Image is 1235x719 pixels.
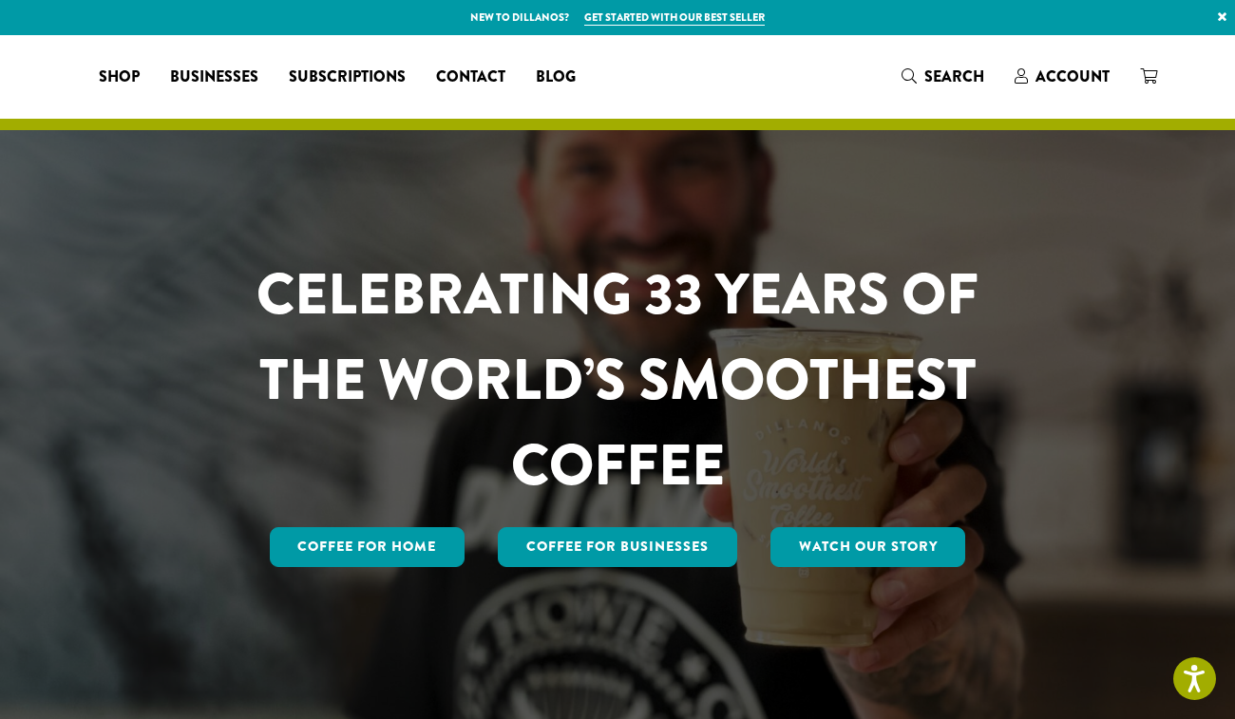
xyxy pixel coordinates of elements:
[924,66,984,87] span: Search
[170,66,258,89] span: Businesses
[270,527,465,567] a: Coffee for Home
[770,527,966,567] a: Watch Our Story
[1035,66,1110,87] span: Account
[886,61,999,92] a: Search
[436,66,505,89] span: Contact
[584,9,765,26] a: Get started with our best seller
[99,66,140,89] span: Shop
[498,527,737,567] a: Coffee For Businesses
[289,66,406,89] span: Subscriptions
[536,66,576,89] span: Blog
[200,252,1035,508] h1: CELEBRATING 33 YEARS OF THE WORLD’S SMOOTHEST COFFEE
[84,62,155,92] a: Shop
